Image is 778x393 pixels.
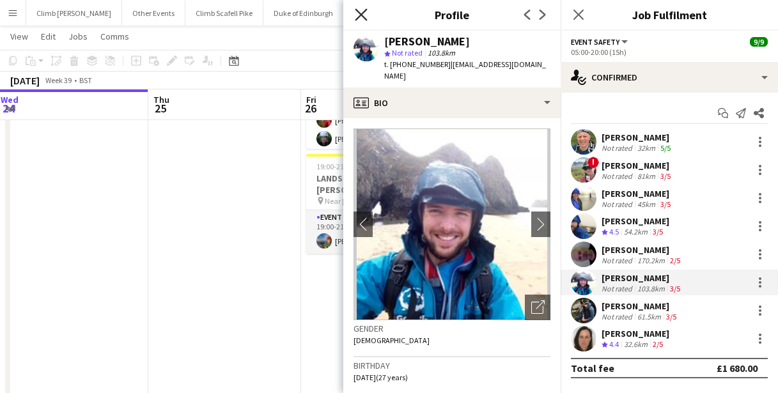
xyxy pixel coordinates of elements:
[384,36,470,47] div: [PERSON_NAME]
[635,171,658,181] div: 81km
[100,31,129,42] span: Comms
[561,62,778,93] div: Confirmed
[26,1,122,26] button: Climb [PERSON_NAME]
[263,1,344,26] button: Duke of Edinburgh
[602,215,669,227] div: [PERSON_NAME]
[384,59,546,81] span: | [EMAIL_ADDRESS][DOMAIN_NAME]
[153,94,169,105] span: Thu
[602,244,683,256] div: [PERSON_NAME]
[635,312,664,321] div: 61.5km
[660,143,671,153] app-skills-label: 5/5
[354,128,550,320] img: Crew avatar or photo
[670,284,680,293] app-skills-label: 3/5
[354,335,430,345] span: [DEMOGRAPHIC_DATA]
[635,143,658,153] div: 32km
[621,339,650,350] div: 32.6km
[5,28,33,45] a: View
[122,1,185,26] button: Other Events
[602,188,673,199] div: [PERSON_NAME]
[602,284,635,293] div: Not rated
[306,94,316,105] span: Fri
[79,75,92,85] div: BST
[635,199,658,209] div: 45km
[36,28,61,45] a: Edit
[571,37,619,47] span: Event Safety
[602,256,635,265] div: Not rated
[660,199,671,209] app-skills-label: 3/5
[1,94,19,105] span: Wed
[316,162,368,171] span: 19:00-21:00 (2h)
[571,362,614,374] div: Total fee
[354,360,550,371] h3: Birthday
[68,31,88,42] span: Jobs
[525,295,550,320] div: Open photos pop-in
[621,227,650,238] div: 54.2km
[42,75,74,85] span: Week 39
[343,88,561,118] div: Bio
[95,28,134,45] a: Comms
[635,256,667,265] div: 170.2km
[354,323,550,334] h3: Gender
[602,171,635,181] div: Not rated
[587,157,599,168] span: !
[425,48,458,58] span: 103.8km
[392,48,423,58] span: Not rated
[304,101,316,116] span: 26
[602,132,673,143] div: [PERSON_NAME]
[602,272,683,284] div: [PERSON_NAME]
[653,339,663,349] app-skills-label: 2/5
[609,339,619,349] span: 4.4
[660,171,671,181] app-skills-label: 3/5
[602,312,635,321] div: Not rated
[63,28,93,45] a: Jobs
[635,284,667,293] div: 103.8km
[152,101,169,116] span: 25
[602,300,679,312] div: [PERSON_NAME]
[10,31,28,42] span: View
[306,154,449,254] app-job-card: 19:00-21:00 (2h)1/1LANDSEC Forest of [PERSON_NAME]/Wye Valley Challenge - S25Q2CH-9594 Near [PERS...
[602,199,635,209] div: Not rated
[602,143,635,153] div: Not rated
[609,227,619,236] span: 4.5
[306,173,449,196] h3: LANDSEC Forest of [PERSON_NAME]/Wye Valley Challenge - S25Q2CH-9594
[384,59,451,69] span: t. [PHONE_NUMBER]
[571,37,630,47] button: Event Safety
[666,312,676,321] app-skills-label: 3/5
[561,6,778,23] h3: Job Fulfilment
[602,160,673,171] div: [PERSON_NAME]
[750,37,768,47] span: 9/9
[185,1,263,26] button: Climb Scafell Pike
[602,328,669,339] div: [PERSON_NAME]
[653,227,663,236] app-skills-label: 3/5
[41,31,56,42] span: Edit
[354,373,408,382] span: [DATE] (27 years)
[343,6,561,23] h3: Profile
[325,196,421,206] span: Near [PERSON_NAME] on Wye
[10,74,40,87] div: [DATE]
[670,256,680,265] app-skills-label: 2/5
[717,362,758,374] div: £1 680.00
[306,210,449,254] app-card-role: Event Coordinator1/119:00-21:00 (2h)[PERSON_NAME]
[571,47,768,57] div: 05:00-20:00 (15h)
